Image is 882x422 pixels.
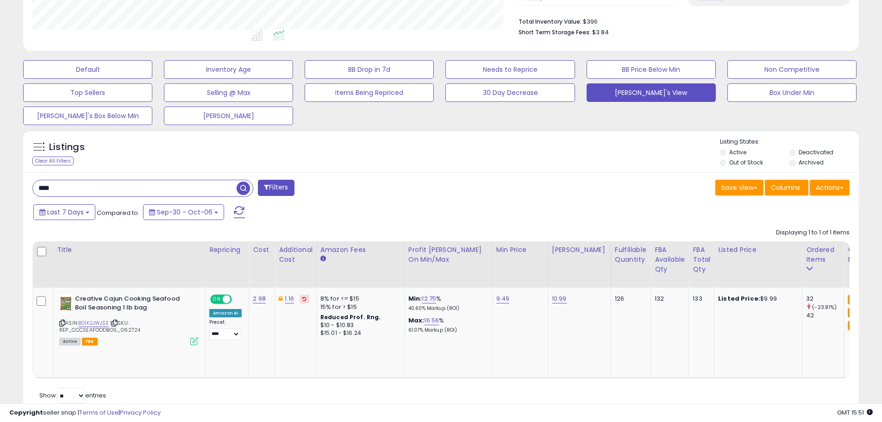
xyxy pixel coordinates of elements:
th: The percentage added to the cost of goods (COGS) that forms the calculator for Min & Max prices. [404,241,492,288]
button: Non Competitive [727,60,857,79]
span: Last 7 Days [47,208,84,217]
button: Sep-30 - Oct-06 [143,204,224,220]
span: OFF [231,296,245,303]
div: FBA Available Qty [655,245,685,274]
span: All listings currently available for purchase on Amazon [59,338,81,346]
strong: Copyright [9,408,43,417]
div: Listed Price [718,245,798,255]
div: 132 [655,295,682,303]
span: Show: entries [39,391,106,400]
p: 40.60% Markup (ROI) [408,305,485,312]
a: Privacy Policy [120,408,161,417]
a: 2.98 [253,294,266,303]
div: Additional Cost [279,245,313,265]
button: Items Being Repriced [305,83,434,102]
button: [PERSON_NAME]'s View [587,83,716,102]
div: Min Price [496,245,544,255]
div: Displaying 1 to 1 of 1 items [776,228,850,237]
button: Columns [765,180,808,195]
button: Inventory Age [164,60,293,79]
span: FBA [82,338,98,346]
div: $10 - $10.83 [320,321,397,329]
div: ASIN: [59,295,198,344]
span: Compared to: [97,208,139,217]
button: Save View [715,180,763,195]
button: [PERSON_NAME] [164,107,293,125]
img: 51UWgUa-+ML._SL40_.jpg [59,295,73,313]
span: | SKU: REP_CCCSEAFOODBOIL_062724 [59,319,140,333]
div: FBA Total Qty [693,245,710,274]
div: Amazon AI [209,309,242,317]
div: 42 [806,311,844,320]
button: Needs to Reprice [445,60,575,79]
b: Creative Cajun Cooking Seafood Boil Seasoning 1 lb bag [75,295,188,314]
div: Clear All Filters [32,157,74,165]
div: Ordered Items [806,245,840,265]
label: Out of Stock [729,158,763,166]
b: Reduced Prof. Rng. [320,313,381,321]
a: Terms of Use [79,408,119,417]
div: % [408,295,485,312]
div: seller snap | | [9,409,161,417]
div: Fulfillable Quantity [615,245,647,265]
a: 12.75 [422,294,436,303]
button: Filters [258,180,294,196]
a: 16.56 [424,316,439,325]
button: BB Drop in 7d [305,60,434,79]
a: 1.16 [285,294,294,303]
div: % [408,316,485,334]
h5: Listings [49,141,85,154]
button: Actions [810,180,850,195]
div: $15.01 - $16.24 [320,329,397,337]
b: Listed Price: [718,294,760,303]
div: 133 [693,295,707,303]
small: Amazon Fees. [320,255,326,263]
div: 32 [806,295,844,303]
label: Active [729,148,746,156]
span: Columns [771,183,800,192]
div: Amazon Fees [320,245,400,255]
div: 15% for > $15 [320,303,397,311]
div: 126 [615,295,644,303]
div: Repricing [209,245,245,255]
div: Title [57,245,201,255]
button: Default [23,60,152,79]
li: $396 [519,15,843,26]
div: Profit [PERSON_NAME] on Min/Max [408,245,488,265]
b: Max: [408,316,425,325]
small: (-23.81%) [812,303,837,311]
button: Last 7 Days [33,204,95,220]
button: Top Sellers [23,83,152,102]
div: [PERSON_NAME] [552,245,607,255]
a: 10.99 [552,294,567,303]
div: Preset: [209,319,242,340]
span: $3.84 [592,28,609,37]
label: Deactivated [799,148,833,156]
button: Selling @ Max [164,83,293,102]
div: $9.99 [718,295,795,303]
p: Listing States: [720,138,859,146]
b: Short Term Storage Fees: [519,28,591,36]
b: Total Inventory Value: [519,18,582,25]
button: Box Under Min [727,83,857,102]
button: BB Price Below Min [587,60,716,79]
small: FBA [848,321,865,331]
b: Min: [408,294,422,303]
span: 2025-10-14 15:51 GMT [837,408,873,417]
button: [PERSON_NAME]'s Box Below Min [23,107,152,125]
small: FBA [848,295,865,305]
a: 9.49 [496,294,510,303]
span: Sep-30 - Oct-06 [157,208,213,217]
label: Archived [799,158,824,166]
div: Cost [253,245,271,255]
a: B01K2JWJSE [78,319,109,327]
div: 8% for <= $15 [320,295,397,303]
span: ON [211,296,223,303]
small: FBA [848,308,865,318]
button: 30 Day Decrease [445,83,575,102]
p: 61.07% Markup (ROI) [408,327,485,334]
